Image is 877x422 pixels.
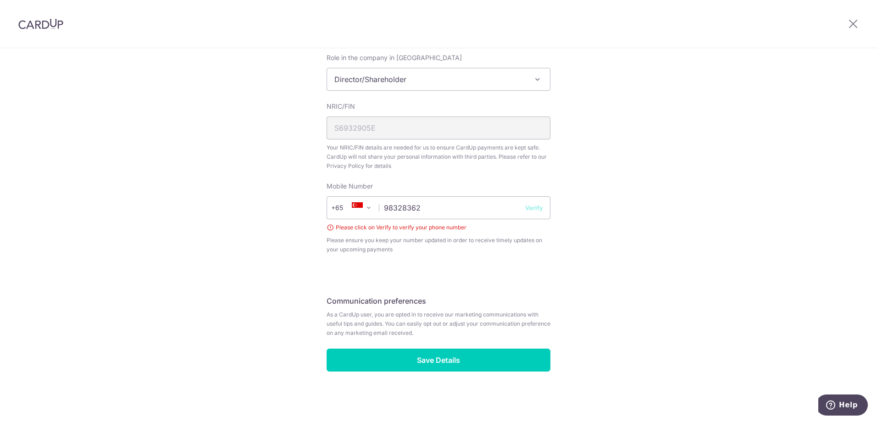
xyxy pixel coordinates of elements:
[327,68,550,91] span: Director/Shareholder
[818,394,868,417] iframe: Opens a widget where you can find more information
[327,295,550,306] h5: Communication preferences
[525,203,543,212] button: Verify
[331,202,356,213] span: +65
[327,236,550,254] span: Please ensure you keep your number updated in order to receive timely updates on your upcoming pa...
[327,349,550,372] input: Save Details
[327,53,462,62] label: Role in the company in [GEOGRAPHIC_DATA]
[18,18,63,29] img: CardUp
[327,143,550,171] span: Your NRIC/FIN details are needed for us to ensure CardUp payments are kept safe. CardUp will not ...
[327,182,373,191] label: Mobile Number
[334,202,356,213] span: +65
[327,102,355,111] label: NRIC/FIN
[327,223,550,232] div: Please click on Verify to verify your phone number
[327,310,550,338] span: As a CardUp user, you are opted in to receive our marketing communications with useful tips and g...
[327,68,550,90] span: Director/Shareholder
